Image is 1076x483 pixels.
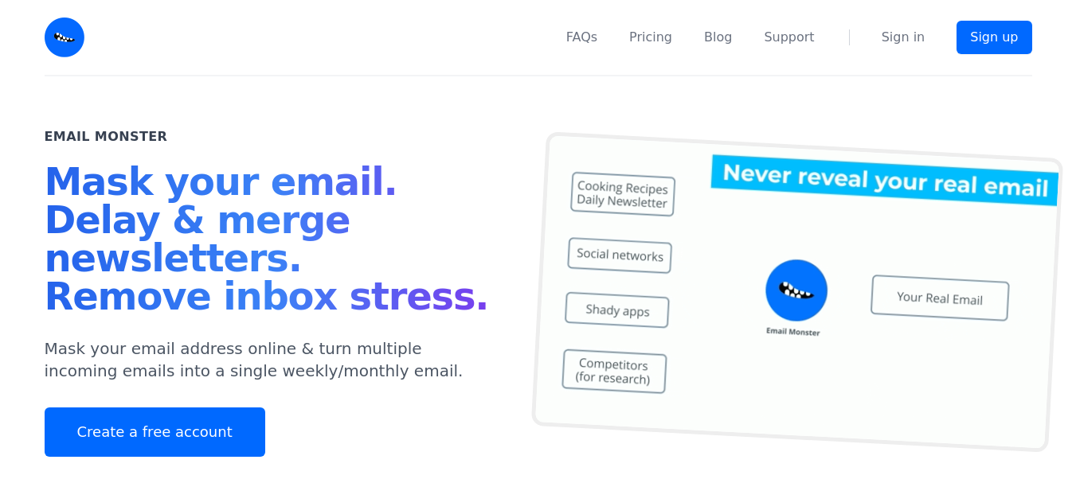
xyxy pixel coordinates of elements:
[957,21,1031,54] a: Sign up
[882,28,925,47] a: Sign in
[764,28,814,47] a: Support
[45,127,168,146] h2: Email Monster
[45,18,84,57] img: Email Monster
[566,28,597,47] a: FAQs
[530,131,1062,453] img: temp mail, free temporary mail, Temporary Email
[45,407,265,457] a: Create a free account
[45,337,500,382] p: Mask your email address online & turn multiple incoming emails into a single weekly/monthly email.
[704,28,732,47] a: Blog
[45,162,500,321] h1: Mask your email. Delay & merge newsletters. Remove inbox stress.
[629,28,672,47] a: Pricing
